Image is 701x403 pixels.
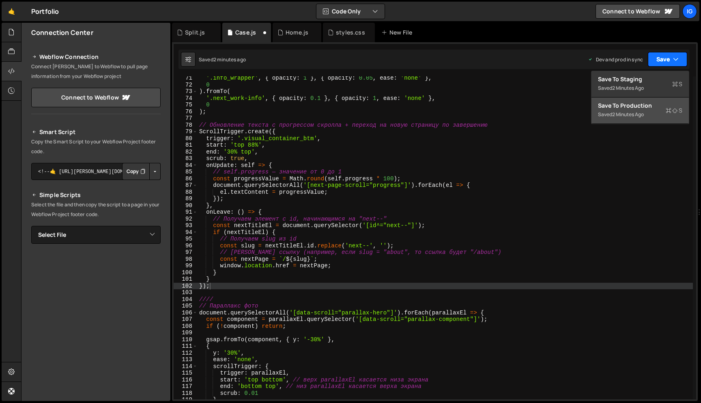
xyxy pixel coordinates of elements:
span: S [672,80,682,88]
div: 2 minutes ago [213,56,246,63]
div: 113 [174,356,198,363]
div: 108 [174,323,198,330]
div: 114 [174,363,198,370]
div: 77 [174,115,198,122]
div: 91 [174,209,198,216]
div: 86 [174,175,198,182]
div: 99 [174,262,198,269]
div: 101 [174,276,198,283]
div: 72 [174,82,198,89]
div: 2 minutes ago [612,111,644,118]
button: Save to StagingS Saved2 minutes ago [591,71,689,97]
div: styles.css [336,28,365,37]
div: 73 [174,88,198,95]
p: Copy the Smart Script to your Webflow Project footer code. [31,137,161,156]
div: 110 [174,336,198,343]
div: New File [381,28,415,37]
div: 112 [174,350,198,357]
div: 109 [174,329,198,336]
div: 76 [174,108,198,115]
div: Home.js [286,28,308,37]
div: 89 [174,195,198,202]
div: 93 [174,222,198,229]
div: 81 [174,142,198,149]
p: Connect [PERSON_NAME] to Webflow to pull page information from your Webflow project [31,62,161,81]
div: Saved [598,83,682,93]
div: Case.js [235,28,256,37]
div: 103 [174,289,198,296]
div: 107 [174,316,198,323]
div: Save to Production [598,102,682,110]
a: Ig [682,4,697,19]
div: Portfolio [31,6,59,16]
div: 2 minutes ago [612,84,644,91]
a: Connect to Webflow [31,88,161,107]
div: 106 [174,310,198,316]
div: 85 [174,169,198,175]
h2: Simple Scripts [31,190,161,200]
div: 87 [174,182,198,189]
div: Saved [598,110,682,119]
a: Connect to Webflow [596,4,680,19]
button: Save [648,52,687,67]
div: Button group with nested dropdown [122,163,161,180]
button: Copy [122,163,150,180]
div: 94 [174,229,198,236]
span: S [666,106,682,115]
div: 90 [174,202,198,209]
div: 98 [174,256,198,263]
div: 115 [174,370,198,377]
h2: Smart Script [31,127,161,137]
div: 118 [174,390,198,397]
div: 92 [174,216,198,223]
div: 71 [174,75,198,82]
div: 117 [174,383,198,390]
div: 104 [174,296,198,303]
div: 78 [174,122,198,129]
div: 79 [174,128,198,135]
textarea: <!--🤙 [URL][PERSON_NAME][DOMAIN_NAME]> <script>document.addEventListener("DOMContentLoaded", func... [31,163,161,180]
div: 105 [174,303,198,310]
p: Select the file and then copy the script to a page in your Webflow Project footer code. [31,200,161,219]
button: Code Only [316,4,385,19]
div: Dev and prod in sync [588,56,643,63]
div: 88 [174,189,198,196]
div: 116 [174,377,198,383]
div: Split.js [185,28,205,37]
iframe: YouTube video player [31,257,161,330]
div: 100 [174,269,198,276]
div: 96 [174,243,198,249]
div: 95 [174,236,198,243]
div: 111 [174,343,198,350]
div: 82 [174,149,198,156]
div: Save to Staging [598,75,682,83]
button: Save to ProductionS Saved2 minutes ago [591,97,689,124]
h2: Connection Center [31,28,93,37]
div: 74 [174,95,198,102]
div: 75 [174,102,198,108]
div: Saved [199,56,246,63]
div: 102 [174,283,198,290]
h2: Webflow Connection [31,52,161,62]
div: 80 [174,135,198,142]
a: 🤙 [2,2,22,21]
div: 84 [174,162,198,169]
div: 97 [174,249,198,256]
div: 83 [174,155,198,162]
